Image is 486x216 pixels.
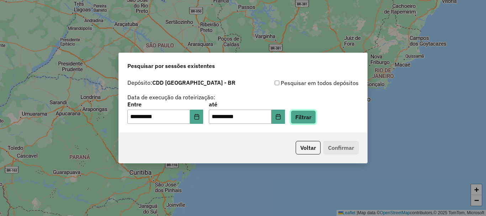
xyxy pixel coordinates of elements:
[296,141,321,154] button: Voltar
[190,110,204,124] button: Choose Date
[152,79,236,86] strong: CDD [GEOGRAPHIC_DATA] - BR
[127,78,236,87] label: Depósito:
[271,110,285,124] button: Choose Date
[127,93,215,101] label: Data de execução da roteirização:
[127,100,203,109] label: Entre
[209,100,285,109] label: até
[127,62,215,70] span: Pesquisar por sessões existentes
[291,110,316,124] button: Filtrar
[243,79,359,87] div: Pesquisar em todos depósitos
